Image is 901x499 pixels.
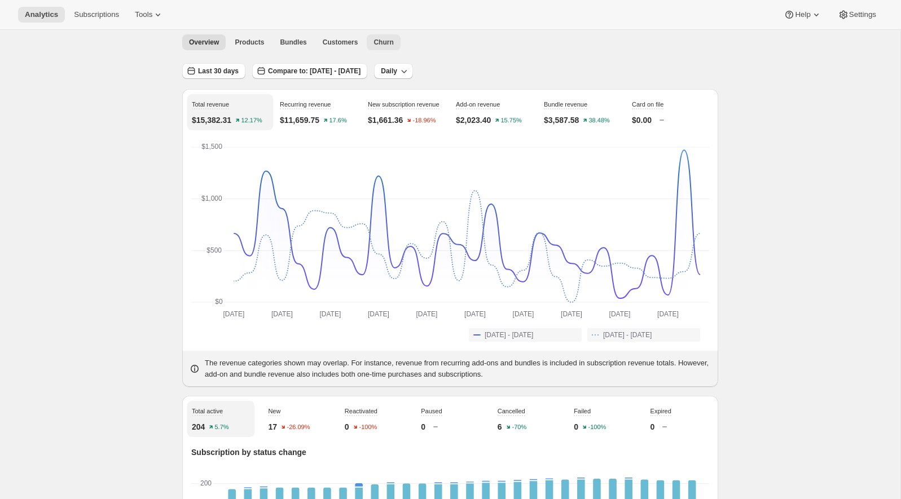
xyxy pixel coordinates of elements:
rect: New-1 1 [387,483,395,484]
rect: New-1 1 [450,483,458,484]
span: New [268,408,280,414]
span: Failed [574,408,591,414]
text: [DATE] [223,310,244,318]
rect: Expired-6 0 [419,479,427,480]
text: [DATE] [609,310,631,318]
span: Products [235,38,264,47]
rect: New-1 1 [514,480,522,482]
text: -100% [359,424,377,431]
rect: Expired-6 0 [339,479,347,480]
p: 0 [651,421,655,432]
span: Subscriptions [74,10,119,19]
rect: New-1 1 [434,483,442,484]
rect: Expired-6 0 [403,479,411,480]
rect: Expired-6 0 [514,479,522,480]
span: Analytics [25,10,58,19]
text: $0 [215,298,223,306]
rect: Expired-6 0 [466,479,474,480]
rect: Expired-6 0 [625,479,632,480]
rect: Expired-6 0 [657,479,665,480]
rect: Expired-6 0 [593,479,601,480]
text: [DATE] [320,310,341,318]
p: $3,587.58 [544,114,579,126]
rect: Expired-6 0 [498,479,506,480]
rect: Expired-6 0 [292,479,300,480]
span: Bundles [280,38,306,47]
rect: New-1 4 [355,483,363,488]
span: Help [795,10,810,19]
span: Total revenue [192,101,229,108]
text: [DATE] [416,310,438,318]
p: $2,023.40 [456,114,491,126]
span: Churn [373,38,393,47]
text: [DATE] [464,310,486,318]
rect: Expired-6 0 [450,479,458,480]
text: $1,000 [201,195,222,202]
text: [DATE] [368,310,389,318]
rect: New-1 1 [625,478,632,479]
p: Subscription by status change [191,447,709,458]
button: Settings [831,7,883,23]
rect: Expired-6 0 [577,479,585,480]
span: Customers [323,38,358,47]
button: Analytics [18,7,65,23]
text: 200 [200,479,212,487]
text: -70% [512,424,526,431]
rect: Expired-6 0 [641,479,649,480]
span: Daily [381,67,397,76]
rect: Expired-6 0 [434,479,442,480]
text: 5.7% [215,424,229,431]
span: Card on file [632,101,663,108]
p: $0.00 [632,114,652,126]
span: Compare to: [DATE] - [DATE] [268,67,361,76]
button: Tools [128,7,170,23]
span: Paused [421,408,442,414]
span: Total active [192,408,223,414]
rect: Expired-6 0 [530,479,538,480]
span: Expired [651,408,671,414]
p: 204 [192,421,205,432]
p: 0 [345,421,349,432]
rect: New-1 1 [244,487,252,489]
span: Last 30 days [198,67,239,76]
text: -100% [588,424,606,431]
span: Add-on revenue [456,101,500,108]
rect: Expired-6 0 [688,479,696,480]
button: Last 30 days [182,63,245,79]
rect: New-1 1 [530,479,538,481]
text: $1,500 [201,143,222,151]
span: Recurring revenue [280,101,331,108]
p: $1,661.36 [368,114,403,126]
span: [DATE] - [DATE] [485,330,533,339]
rect: Expired-6 0 [228,479,236,480]
p: The revenue categories shown may overlap. For instance, revenue from recurring add-ons and bundle... [205,357,711,380]
rect: Expired-6 0 [561,479,569,480]
rect: New-1 1 [260,487,268,488]
text: -18.96% [413,117,436,124]
button: [DATE] - [DATE] [469,328,582,342]
span: Reactivated [345,408,377,414]
rect: Expired-6 0 [323,479,331,480]
text: $500 [206,246,222,254]
span: Tools [135,10,152,19]
rect: Expired-6 0 [673,479,680,480]
button: Subscriptions [67,7,126,23]
p: 0 [421,421,425,432]
p: $11,659.75 [280,114,319,126]
button: Compare to: [DATE] - [DATE] [252,63,367,79]
rect: Expired-6 0 [355,479,363,480]
span: Cancelled [498,408,525,414]
span: Bundle revenue [544,101,587,108]
rect: Expired-6 0 [260,479,268,480]
text: [DATE] [657,310,679,318]
p: 6 [498,421,502,432]
rect: New-1 1 [577,478,585,479]
rect: Expired-6 0 [546,479,553,480]
rect: Expired-6 0 [387,479,395,480]
span: [DATE] - [DATE] [603,330,652,339]
rect: New-1 1 [482,481,490,483]
button: [DATE] - [DATE] [587,328,700,342]
rect: Expired-6 0 [482,479,490,480]
text: 38.48% [589,117,610,124]
span: Settings [849,10,876,19]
